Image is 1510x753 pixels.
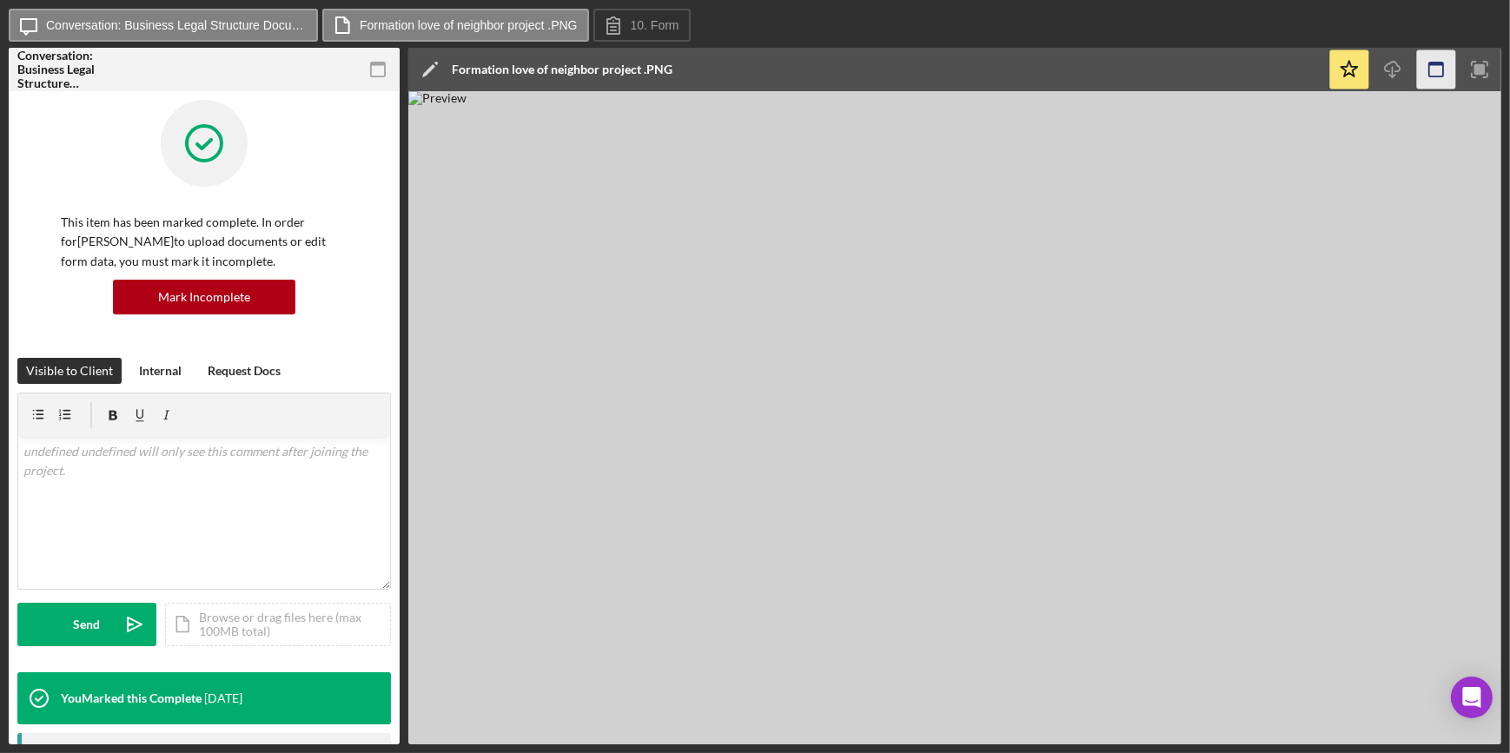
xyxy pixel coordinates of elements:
[9,9,318,42] button: Conversation: Business Legal Structure Documentation ([PERSON_NAME])
[408,91,1501,744] img: Preview
[322,9,589,42] button: Formation love of neighbor project .PNG
[17,358,122,384] button: Visible to Client
[46,18,307,32] label: Conversation: Business Legal Structure Documentation ([PERSON_NAME])
[74,603,101,646] div: Send
[452,63,672,76] div: Formation love of neighbor project .PNG
[139,358,182,384] div: Internal
[17,603,156,646] button: Send
[17,49,139,90] div: Conversation: Business Legal Structure Documentation ([PERSON_NAME])
[158,280,250,314] div: Mark Incomplete
[61,691,202,705] div: You Marked this Complete
[113,280,295,314] button: Mark Incomplete
[360,18,578,32] label: Formation love of neighbor project .PNG
[208,358,281,384] div: Request Docs
[130,358,190,384] button: Internal
[61,213,348,271] p: This item has been marked complete. In order for [PERSON_NAME] to upload documents or edit form d...
[26,358,113,384] div: Visible to Client
[593,9,691,42] button: 10. Form
[199,358,289,384] button: Request Docs
[204,691,242,705] time: 2025-09-01 13:56
[631,18,679,32] label: 10. Form
[1451,677,1493,718] div: Open Intercom Messenger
